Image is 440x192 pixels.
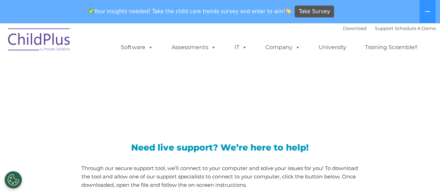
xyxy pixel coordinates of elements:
[258,40,307,54] a: Company
[343,25,367,31] a: Download
[343,25,436,31] font: |
[81,143,359,152] h3: Need live support? We’re here to help!
[86,5,294,18] span: Your insights needed! Take the child care trends survey and enter to win!
[312,40,353,54] a: University
[114,40,160,54] a: Software
[375,25,393,31] a: Support
[295,6,334,18] a: Take Survey
[5,23,74,58] img: ChildPlus by Procare Solutions
[165,40,223,54] a: Assessments
[5,171,22,189] button: Cookies Settings
[358,40,424,54] a: Training Scramble!!
[286,8,291,14] img: 👏
[227,40,254,54] a: IT
[10,84,270,105] span: LiveSupport with SplashTop
[299,6,330,18] span: Take Survey
[88,8,94,14] img: ✅
[395,25,436,31] a: Schedule A Demo
[81,164,359,189] p: Through our secure support tool, we’ll connect to your computer and solve your issues for you! To...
